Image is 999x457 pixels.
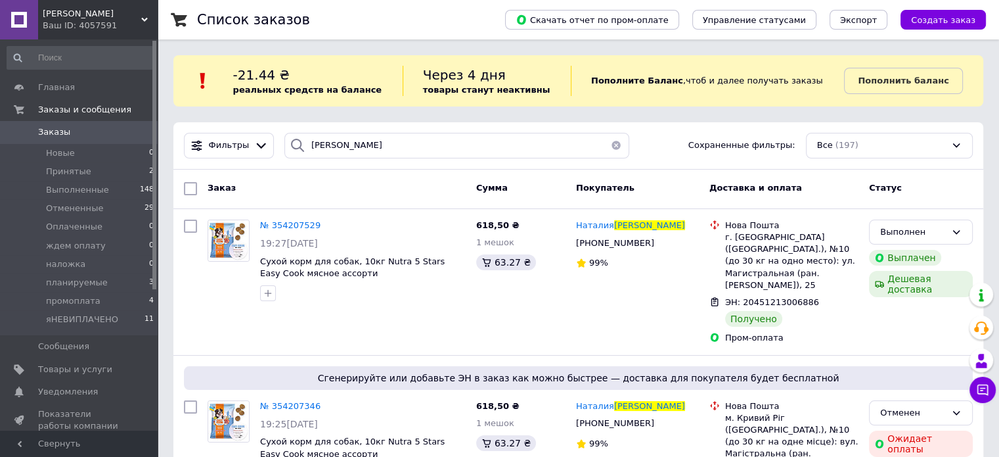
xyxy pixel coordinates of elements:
div: г. [GEOGRAPHIC_DATA] ([GEOGRAPHIC_DATA].), №10 (до 30 кг на одно место): ул. Магистральная (ран. ... [725,231,858,291]
b: товары станут неактивны [423,85,550,95]
button: Очистить [603,133,629,158]
div: Получено [725,311,782,327]
span: -21.44 ₴ [233,67,290,83]
span: Отмененные [46,203,103,214]
span: Заказы [38,126,70,138]
button: Экспорт [830,10,887,30]
span: 148 [140,184,154,196]
span: Сумма [476,183,508,193]
a: Наталия[PERSON_NAME] [576,220,685,232]
span: Скачать отчет по пром-оплате [516,14,669,26]
span: Через 4 дня [423,67,506,83]
span: Товары и услуги [38,364,112,375]
span: 99% [589,258,608,268]
span: [PERSON_NAME] [614,401,685,411]
span: Покупатель [576,183,634,193]
span: Принятые [46,166,91,178]
b: Пополните Баланс [591,76,683,85]
span: 2 [149,166,154,178]
span: Наталия [576,401,614,411]
span: планируемые [46,277,108,289]
div: 63.27 ₴ [476,254,536,270]
button: Управление статусами [692,10,816,30]
span: Заказы и сообщения [38,104,131,116]
span: Создать заказ [911,15,975,25]
span: Доставка и оплата [709,183,802,193]
span: Выполненные [46,184,109,196]
span: Наталия [576,220,614,230]
span: [PERSON_NAME] [614,220,685,230]
span: 99% [589,439,608,448]
div: Нова Пошта [725,220,858,231]
h1: Список заказов [197,12,310,28]
span: 4 [149,295,154,307]
div: Выполнен [880,226,946,239]
button: Чат с покупателем [969,377,996,403]
div: 63.27 ₴ [476,435,536,451]
span: наложка [46,258,85,270]
a: Пополнить баланс [844,68,962,94]
button: Создать заказ [900,10,986,30]
a: № 354207346 [260,401,321,411]
span: ЭН: 20451213006886 [725,297,819,307]
span: 0 [149,258,154,270]
b: Пополнить баланс [858,76,948,85]
span: Управление статусами [703,15,806,25]
span: [PHONE_NUMBER] [576,418,654,428]
img: :exclamation: [193,71,213,91]
b: реальных средств на балансе [233,85,382,95]
span: Новые [46,147,75,159]
button: Скачать отчет по пром-оплате [505,10,679,30]
div: Отменен [880,406,946,420]
input: Поиск [7,46,155,70]
img: Фото товару [208,220,249,261]
span: яНЕВИПЛАЧЕНО [46,314,118,325]
span: ждем оплату [46,240,106,252]
span: Фильтры [209,139,250,152]
a: Фото товару [208,220,250,262]
span: 0 [149,221,154,233]
span: [PHONE_NUMBER] [576,238,654,248]
span: Оплаченные [46,221,102,233]
a: Создать заказ [887,14,986,24]
span: Сохраненные фильтры: [688,139,795,152]
span: Уведомления [38,386,98,398]
span: ERWIN [43,8,141,20]
a: Сухой корм для собак, 10кг Nutra 5 Stars Easy Cook мясное ассорти [260,256,445,279]
span: 0 [149,240,154,252]
span: Сгенерируйте или добавьте ЭН в заказ как можно быстрее — доставка для покупателя будет бесплатной [189,372,967,385]
span: 11 [144,314,154,325]
span: Главная [38,82,75,93]
span: 0 [149,147,154,159]
span: 3 [149,277,154,289]
span: 19:25[DATE] [260,419,318,429]
span: (197) [835,140,858,150]
div: , чтоб и далее получать заказы [571,66,844,96]
span: Сообщения [38,341,89,352]
a: № 354207529 [260,220,321,230]
span: Экспорт [840,15,877,25]
div: Дешевая доставка [869,271,973,297]
a: Фото товару [208,400,250,443]
span: 618,50 ₴ [476,401,520,411]
span: 1 мешок [476,418,514,428]
div: Нова Пошта [725,400,858,412]
span: Заказ [208,183,236,193]
span: промоплата [46,295,100,307]
span: 618,50 ₴ [476,220,520,230]
span: 19:27[DATE] [260,238,318,249]
input: Поиск по номеру заказа, ФИО покупателя, номеру телефона, Email, номеру накладной [284,133,629,158]
a: Наталия[PERSON_NAME] [576,400,685,413]
span: Статус [869,183,902,193]
div: Ожидает оплаты [869,431,973,457]
span: 29 [144,203,154,214]
span: Все [817,139,833,152]
span: Показатели работы компании [38,408,122,432]
img: Фото товару [208,401,249,442]
div: Выплачен [869,250,941,266]
span: 1 мешок [476,237,514,247]
div: Ваш ID: 4057591 [43,20,158,32]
